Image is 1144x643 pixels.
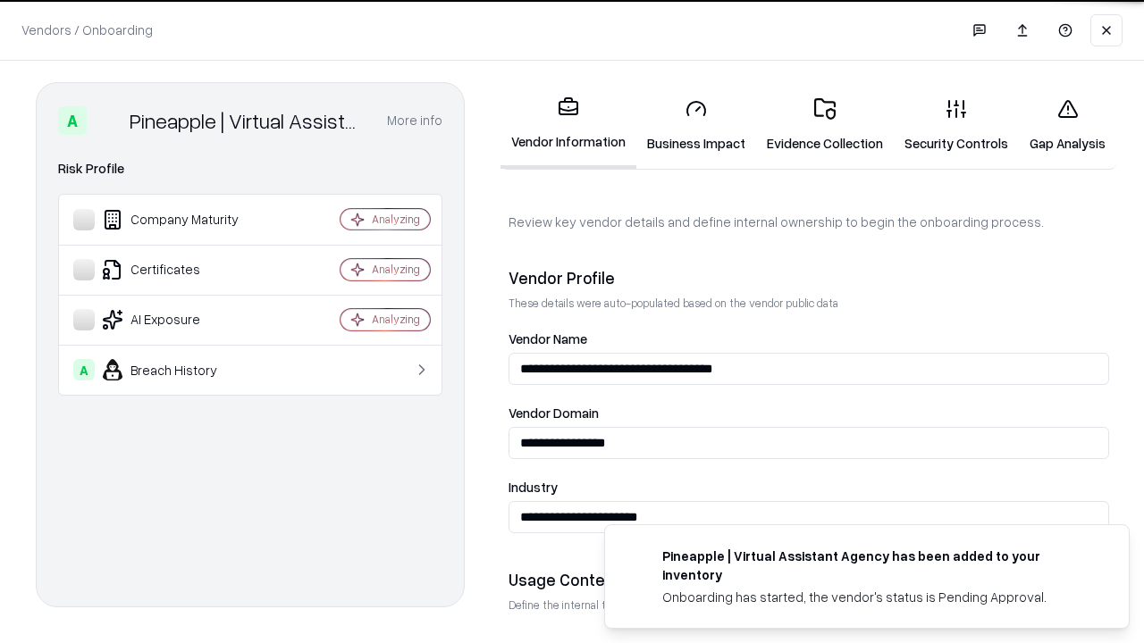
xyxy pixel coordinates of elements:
[58,158,442,180] div: Risk Profile
[662,588,1086,606] div: Onboarding has started, the vendor's status is Pending Approval.
[509,569,1109,590] div: Usage Context
[73,259,287,280] div: Certificates
[627,547,648,568] img: trypineapple.com
[21,21,153,39] p: Vendors / Onboarding
[387,104,442,137] button: More info
[509,480,1109,494] label: Industry
[58,106,87,135] div: A
[500,82,636,169] a: Vendor Information
[509,597,1109,613] p: Define the internal team and reason for using this vendor. This helps assess business relevance a...
[130,106,366,135] div: Pineapple | Virtual Assistant Agency
[372,212,420,227] div: Analyzing
[509,406,1109,420] label: Vendor Domain
[509,213,1109,231] p: Review key vendor details and define internal ownership to begin the onboarding process.
[372,312,420,327] div: Analyzing
[372,262,420,277] div: Analyzing
[509,332,1109,346] label: Vendor Name
[73,309,287,330] div: AI Exposure
[636,84,756,167] a: Business Impact
[94,106,122,135] img: Pineapple | Virtual Assistant Agency
[73,209,287,230] div: Company Maturity
[894,84,1019,167] a: Security Controls
[1019,84,1116,167] a: Gap Analysis
[509,296,1109,311] p: These details were auto-populated based on the vendor public data
[73,359,287,380] div: Breach History
[509,267,1109,288] div: Vendor Profile
[662,547,1086,584] div: Pineapple | Virtual Assistant Agency has been added to your inventory
[73,359,95,380] div: A
[756,84,894,167] a: Evidence Collection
